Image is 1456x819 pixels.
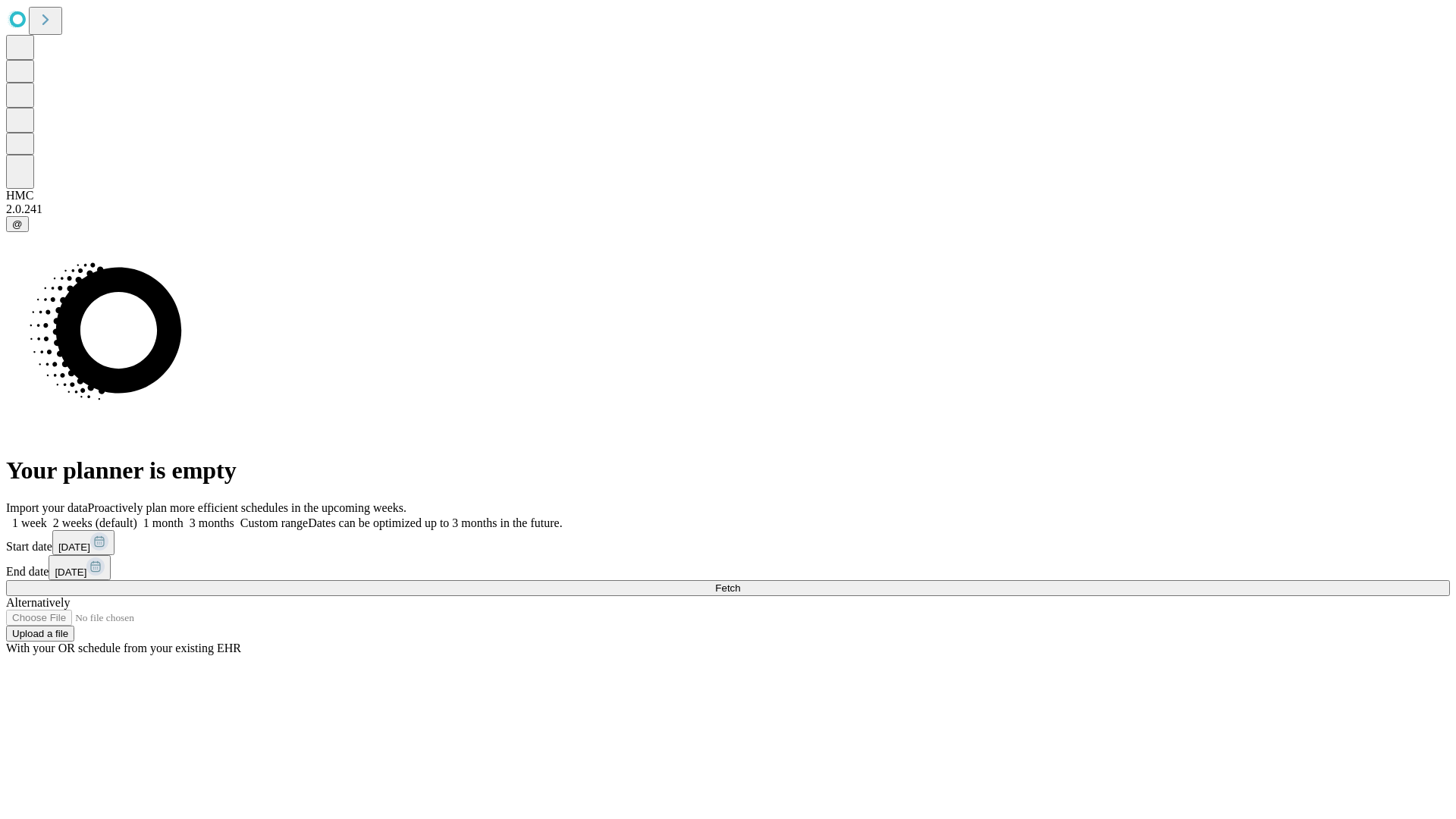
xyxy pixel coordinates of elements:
[715,582,740,594] span: Fetch
[53,516,137,529] span: 2 weeks (default)
[52,530,115,555] button: [DATE]
[190,516,234,529] span: 3 months
[143,516,184,529] span: 1 month
[240,516,308,529] span: Custom range
[12,516,47,529] span: 1 week
[12,218,23,230] span: @
[6,189,1450,202] div: HMC
[6,530,1450,555] div: Start date
[6,216,29,232] button: @
[49,555,111,580] button: [DATE]
[6,555,1450,580] div: End date
[6,501,88,514] span: Import your data
[88,501,406,514] span: Proactively plan more efficient schedules in the upcoming weeks.
[6,596,70,609] span: Alternatively
[6,580,1450,596] button: Fetch
[6,457,1450,485] h1: Your planner is empty
[6,202,1450,216] div: 2.0.241
[308,516,562,529] span: Dates can be optimized up to 3 months in the future.
[58,541,90,553] span: [DATE]
[6,626,74,642] button: Upload a file
[55,566,86,578] span: [DATE]
[6,642,241,654] span: With your OR schedule from your existing EHR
